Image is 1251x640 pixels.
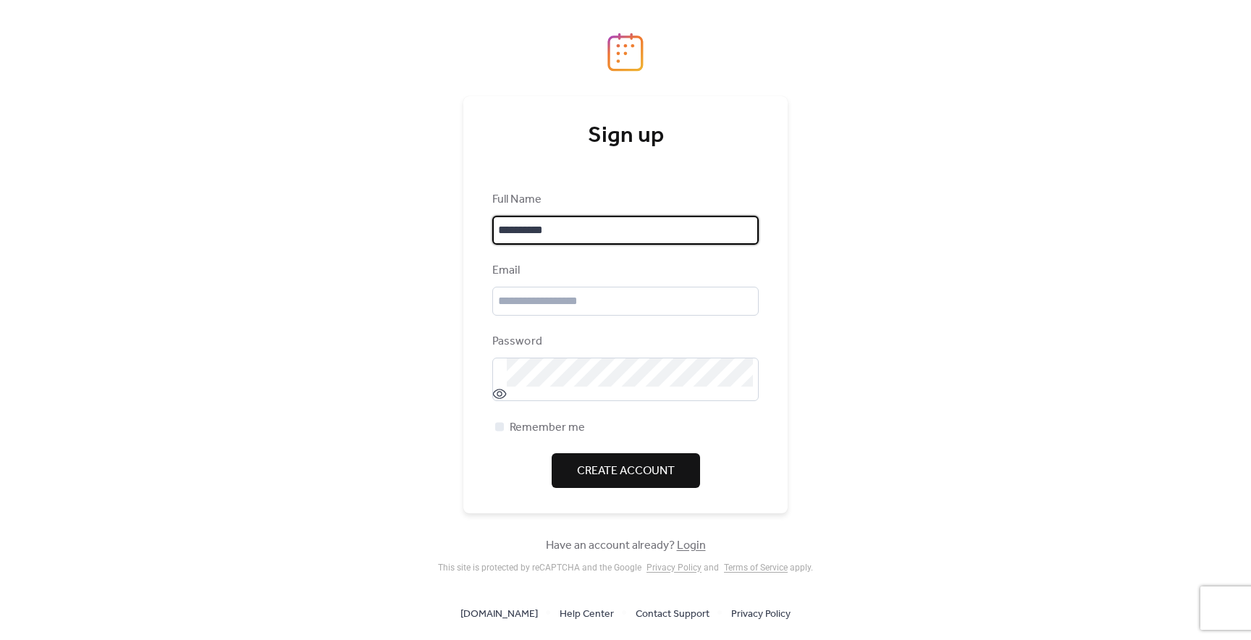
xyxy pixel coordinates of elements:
[492,262,756,279] div: Email
[510,419,585,437] span: Remember me
[460,605,538,623] a: [DOMAIN_NAME]
[636,606,709,623] span: Contact Support
[636,605,709,623] a: Contact Support
[492,191,756,209] div: Full Name
[552,453,700,488] button: Create Account
[607,33,644,72] img: logo
[724,563,788,573] a: Terms of Service
[492,122,759,151] div: Sign up
[560,605,614,623] a: Help Center
[546,537,706,555] span: Have an account already?
[560,606,614,623] span: Help Center
[492,333,756,350] div: Password
[460,606,538,623] span: [DOMAIN_NAME]
[438,563,813,573] div: This site is protected by reCAPTCHA and the Google and apply .
[731,606,791,623] span: Privacy Policy
[646,563,702,573] a: Privacy Policy
[677,534,706,557] a: Login
[731,605,791,623] a: Privacy Policy
[577,463,675,480] span: Create Account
